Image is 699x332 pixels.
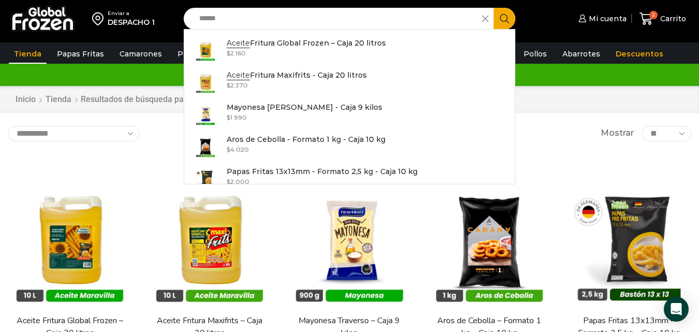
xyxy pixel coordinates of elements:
span: $ [227,49,230,57]
a: AceiteFritura Maxifrits - Caja 20 litros $2.370 [184,67,515,99]
span: Mostrar [601,127,634,139]
a: Descuentos [611,44,668,64]
a: Tienda [9,44,47,64]
bdi: 1.990 [227,113,247,121]
a: 2 Carrito [637,7,689,31]
a: Camarones [114,44,167,64]
a: Tienda [45,94,72,106]
p: Aros de Cebolla - Formato 1 kg - Caja 10 kg [227,134,385,145]
strong: Aceite [227,70,250,80]
h1: Resultados de búsqueda para “aceite” [81,94,222,104]
span: $ [227,113,230,121]
img: address-field-icon.svg [92,10,108,27]
bdi: 2.160 [227,49,246,57]
bdi: 2.370 [227,81,248,89]
p: Papas Fritas 13x13mm - Formato 2,5 kg - Caja 10 kg [227,166,418,177]
button: Search button [494,8,515,30]
a: Pescados y Mariscos [172,44,261,64]
bdi: 2.000 [227,178,249,185]
div: DESPACHO 1 [108,17,155,27]
bdi: 4.020 [227,146,249,153]
span: Mi cuenta [586,13,627,24]
span: Carrito [658,13,686,24]
a: Inicio [15,94,36,106]
nav: Breadcrumb [15,94,222,106]
select: Pedido de la tienda [8,126,140,141]
strong: Aceite [227,38,250,48]
a: Aros de Cebolla - Formato 1 kg - Caja 10 kg $4.020 [184,131,515,163]
a: Papas Fritas [52,44,109,64]
a: Mi cuenta [576,8,627,29]
p: Fritura Global Frozen – Caja 20 litros [227,37,386,49]
span: $ [227,81,230,89]
a: AceiteFritura Global Frozen – Caja 20 litros $2.160 [184,35,515,67]
div: Open Intercom Messenger [664,297,689,322]
span: $ [227,178,230,185]
div: Enviar a [108,10,155,17]
a: Papas Fritas 13x13mm - Formato 2,5 kg - Caja 10 kg $2.000 [184,163,515,195]
a: Mayonesa [PERSON_NAME] - Caja 9 kilos $1.990 [184,99,515,131]
a: Pollos [518,44,552,64]
span: 2 [649,11,658,19]
p: Fritura Maxifrits - Caja 20 litros [227,69,367,81]
a: Abarrotes [557,44,605,64]
span: $ [227,146,230,153]
p: Mayonesa [PERSON_NAME] - Caja 9 kilos [227,102,382,113]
